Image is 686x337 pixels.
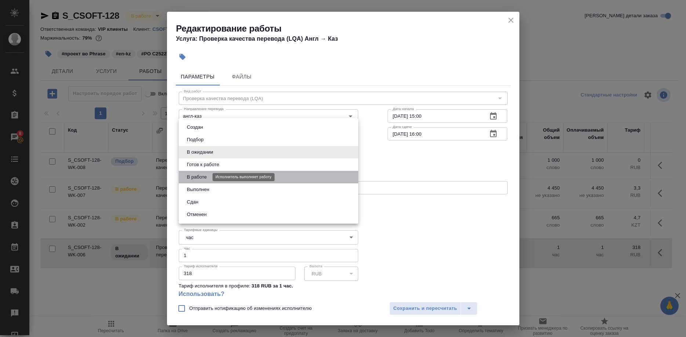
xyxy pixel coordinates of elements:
[185,123,205,131] button: Создан
[185,186,211,194] button: Выполнен
[185,198,200,206] button: Сдан
[185,210,209,219] button: Отменен
[185,173,209,181] button: В работе
[185,136,206,144] button: Подбор
[185,161,221,169] button: Готов к работе
[185,148,215,156] button: В ожидании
